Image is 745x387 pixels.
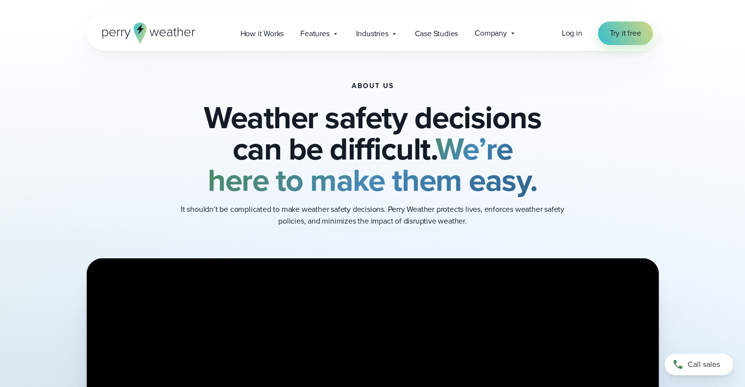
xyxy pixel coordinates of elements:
[407,23,467,44] a: Case Studies
[300,28,329,40] span: Features
[598,22,653,45] a: Try it free
[475,27,507,39] span: Company
[208,126,537,203] strong: We’re here to make them easy.
[177,204,569,227] p: It shouldn’t be complicated to make weather safety decisions. Perry Weather protects lives, enfor...
[415,28,458,40] span: Case Studies
[665,354,733,375] a: Call sales
[562,27,582,39] a: Log in
[688,359,720,370] span: Call sales
[232,23,292,44] a: How it Works
[240,28,284,40] span: How it Works
[610,27,641,39] span: Try it free
[352,82,394,90] h1: About Us
[136,102,610,196] h2: Weather safety decisions can be difficult.
[356,28,388,40] span: Industries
